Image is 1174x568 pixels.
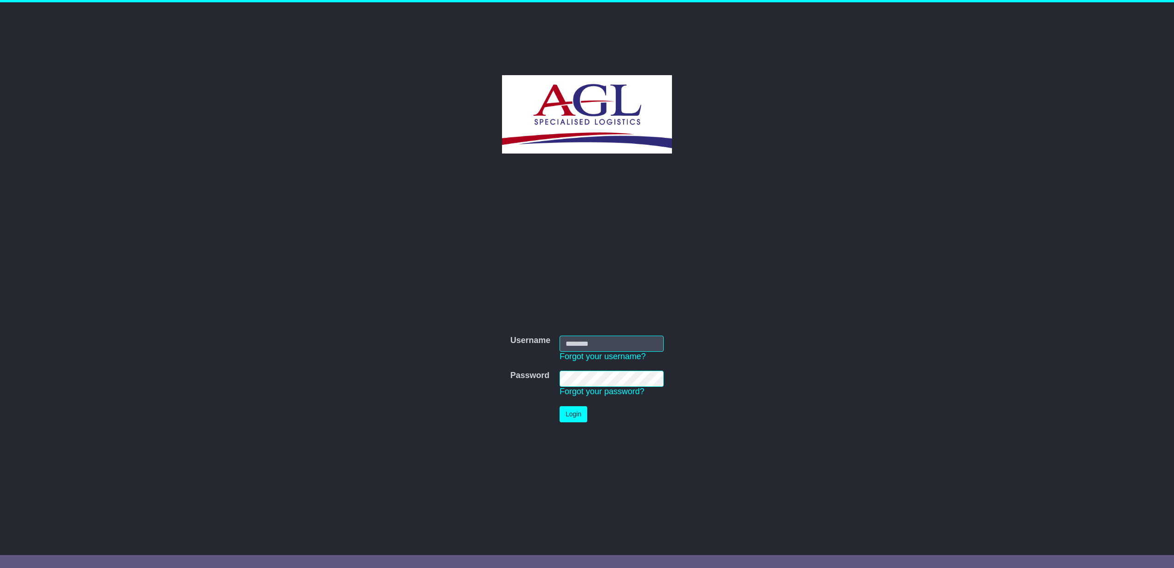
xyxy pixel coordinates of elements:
button: Login [560,406,587,422]
img: AGL SPECIALISED LOGISTICS [502,75,672,154]
a: Forgot your password? [560,387,644,396]
label: Username [510,336,550,346]
a: Forgot your username? [560,352,646,361]
label: Password [510,371,549,381]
